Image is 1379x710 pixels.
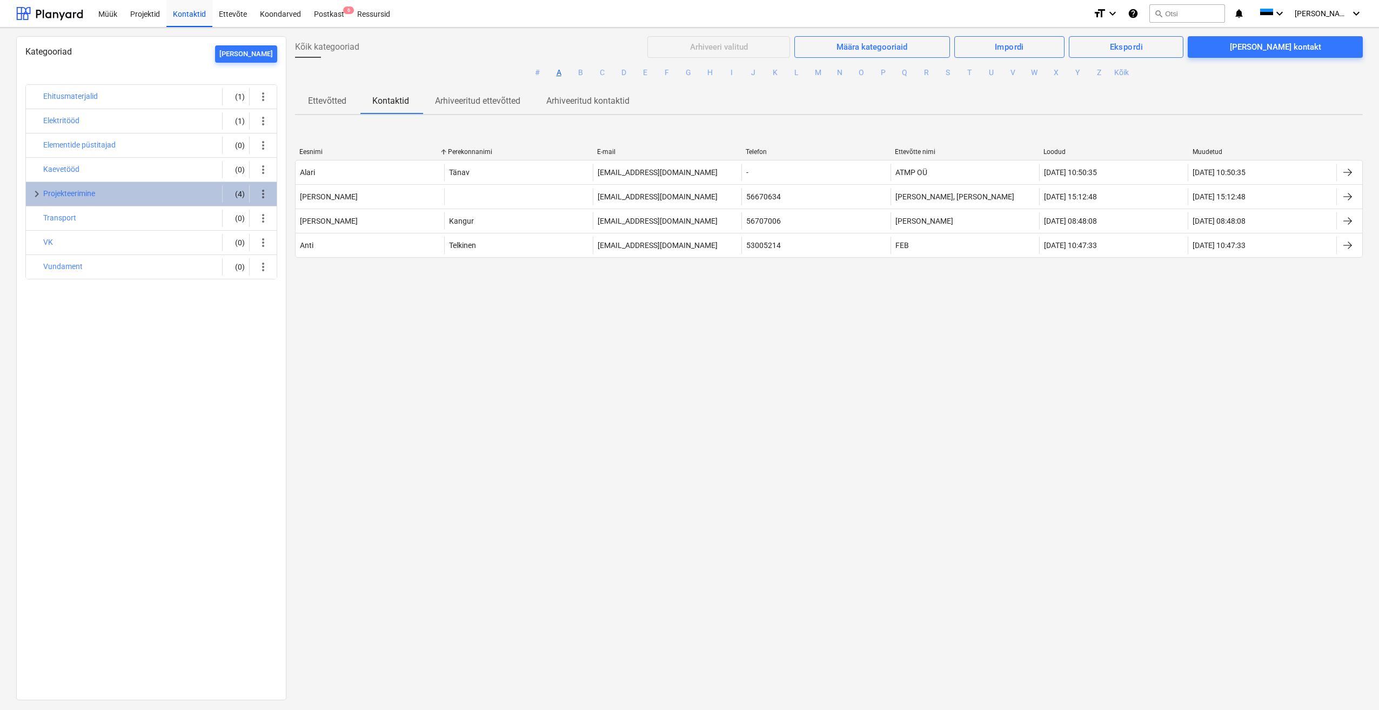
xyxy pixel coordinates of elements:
div: 53005214 [746,241,781,250]
span: Kõik kategooriad [295,41,359,53]
button: Ehitusmaterjalid [43,90,98,103]
div: [DATE] 15:12:48 [1044,192,1097,201]
button: F [660,66,673,79]
span: more_vert [257,139,270,152]
button: Transport [43,212,76,225]
div: [DATE] 10:47:33 [1193,241,1246,250]
span: keyboard_arrow_right [30,187,43,200]
div: E-mail [597,148,737,156]
div: [PERSON_NAME], [PERSON_NAME] [891,188,1039,205]
span: Kategooriad [25,46,72,57]
div: [DATE] 15:12:48 [1193,192,1246,201]
div: Ettevõtte nimi [895,148,1035,156]
button: Ekspordi [1069,36,1183,58]
div: (0) [227,161,245,178]
div: (0) [227,258,245,276]
div: (0) [227,234,245,251]
div: (1) [227,88,245,105]
span: more_vert [257,260,270,273]
button: Z [1093,66,1106,79]
div: (4) [227,185,245,203]
div: [DATE] 08:48:08 [1193,217,1246,225]
span: more_vert [257,212,270,225]
button: U [985,66,998,79]
button: Kaevetööd [43,163,79,176]
div: Loodud [1043,148,1183,156]
button: P [876,66,889,79]
div: [EMAIL_ADDRESS][DOMAIN_NAME] [598,241,718,250]
button: V [1006,66,1019,79]
button: # [531,66,544,79]
button: Otsi [1149,4,1225,23]
button: K [768,66,781,79]
div: (0) [227,137,245,154]
button: O [855,66,868,79]
div: Perekonnanimi [448,148,588,156]
div: Kangur [449,217,474,225]
button: Vundament [43,260,83,273]
div: FEB [891,237,1039,254]
span: more_vert [257,187,270,200]
div: (1) [227,112,245,130]
button: Y [1071,66,1084,79]
div: [PERSON_NAME] [300,192,358,201]
span: more_vert [257,90,270,103]
div: [PERSON_NAME] [300,217,358,225]
div: - [746,168,748,177]
button: A [552,66,565,79]
div: Tänav [449,168,470,177]
div: Muudetud [1193,148,1333,156]
button: VK [43,236,53,249]
button: Projekteerimine [43,187,95,200]
div: [DATE] 10:47:33 [1044,241,1097,250]
div: (0) [227,210,245,227]
i: format_size [1093,7,1106,20]
div: [EMAIL_ADDRESS][DOMAIN_NAME] [598,217,718,225]
p: Ettevõtted [308,95,346,108]
div: [DATE] 10:50:35 [1193,168,1246,177]
p: Arhiveeritud kontaktid [546,95,630,108]
button: L [790,66,803,79]
div: [DATE] 08:48:08 [1044,217,1097,225]
div: 56670634 [746,192,781,201]
span: [PERSON_NAME] [1295,9,1349,18]
button: Määra kategooriaid [794,36,950,58]
div: [PERSON_NAME] [891,212,1039,230]
button: Elektritööd [43,115,79,128]
div: [PERSON_NAME] [219,48,273,61]
span: more_vert [257,163,270,176]
button: S [941,66,954,79]
button: B [574,66,587,79]
button: C [595,66,608,79]
div: [EMAIL_ADDRESS][DOMAIN_NAME] [598,168,718,177]
span: 6 [343,6,354,14]
button: G [682,66,695,79]
button: H [704,66,717,79]
button: N [833,66,846,79]
div: Impordi [995,40,1024,54]
div: Anti [300,241,313,250]
p: Arhiveeritud ettevõtted [435,95,520,108]
span: more_vert [257,115,270,128]
div: Telkinen [449,241,476,250]
div: Alari [300,168,315,177]
div: ATMP OÜ [891,164,1039,181]
button: Elementide püstitajad [43,139,116,152]
div: Telefon [746,148,886,156]
button: T [963,66,976,79]
span: more_vert [257,236,270,249]
button: Kõik [1114,66,1127,79]
div: [PERSON_NAME] kontakt [1230,40,1321,54]
button: I [725,66,738,79]
div: Ekspordi [1110,40,1143,54]
button: Impordi [954,36,1065,58]
i: notifications [1234,7,1244,20]
button: [PERSON_NAME] [215,45,277,63]
button: [PERSON_NAME] kontakt [1188,36,1363,58]
button: R [920,66,933,79]
div: [EMAIL_ADDRESS][DOMAIN_NAME] [598,192,718,201]
p: Kontaktid [372,95,409,108]
div: Eesnimi [299,148,439,156]
i: keyboard_arrow_down [1273,7,1286,20]
button: Q [898,66,911,79]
